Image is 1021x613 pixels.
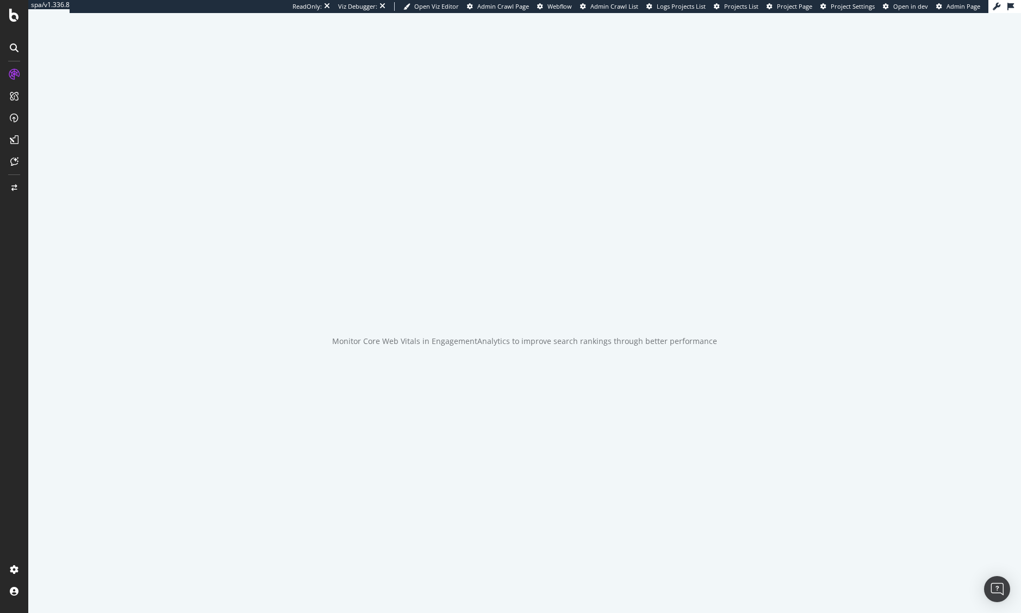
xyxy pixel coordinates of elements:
span: Admin Crawl Page [477,2,529,10]
a: Webflow [537,2,572,11]
span: Logs Projects List [657,2,706,10]
a: Project Page [767,2,812,11]
span: Project Page [777,2,812,10]
a: Logs Projects List [646,2,706,11]
div: animation [485,279,564,318]
a: Projects List [714,2,758,11]
span: Admin Page [947,2,980,10]
span: Projects List [724,2,758,10]
a: Project Settings [820,2,875,11]
div: ReadOnly: [292,2,322,11]
span: Admin Crawl List [590,2,638,10]
a: Admin Crawl Page [467,2,529,11]
div: Viz Debugger: [338,2,377,11]
span: Webflow [547,2,572,10]
span: Open Viz Editor [414,2,459,10]
div: Open Intercom Messenger [984,576,1010,602]
a: Admin Crawl List [580,2,638,11]
a: Open in dev [883,2,928,11]
a: Admin Page [936,2,980,11]
span: Project Settings [831,2,875,10]
a: Open Viz Editor [403,2,459,11]
div: Monitor Core Web Vitals in EngagementAnalytics to improve search rankings through better performance [332,336,717,347]
span: Open in dev [893,2,928,10]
